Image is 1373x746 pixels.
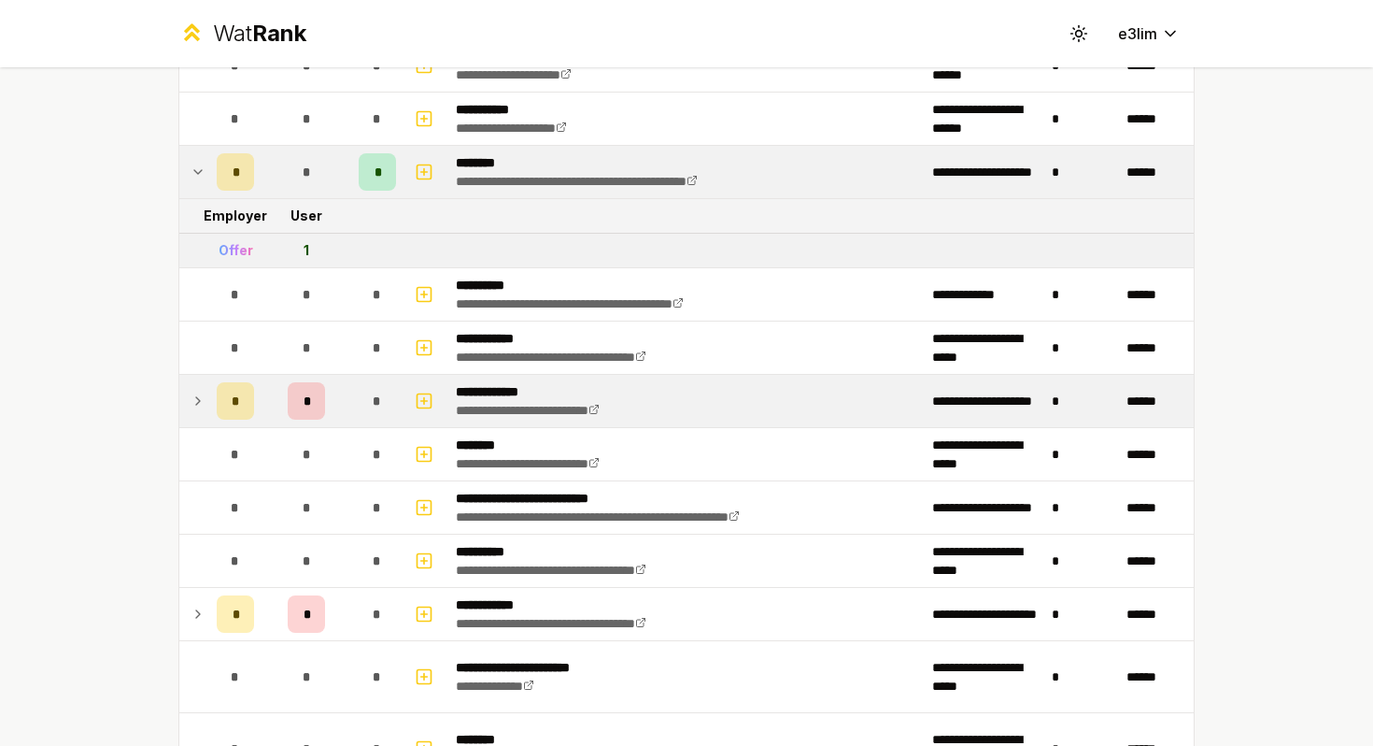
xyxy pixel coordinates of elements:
td: Employer [209,199,262,233]
div: Wat [213,19,306,49]
div: 1 [304,241,309,260]
button: e3lim [1103,17,1195,50]
a: WatRank [178,19,306,49]
td: User [262,199,351,233]
div: Offer [219,241,253,260]
span: Rank [252,20,306,47]
span: e3lim [1118,22,1157,45]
